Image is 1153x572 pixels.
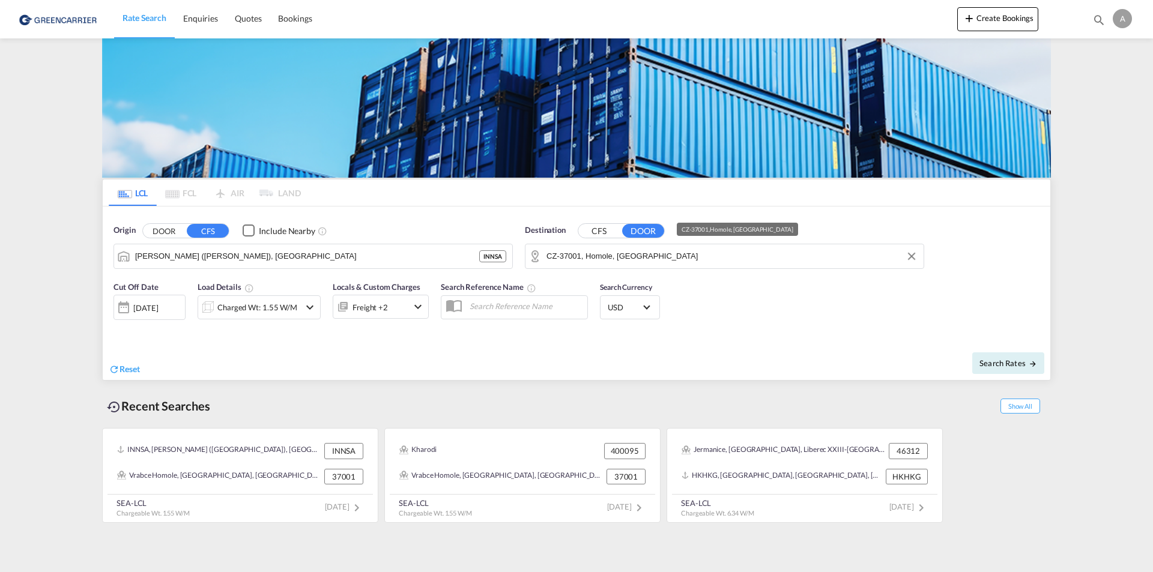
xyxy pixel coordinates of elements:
[235,13,261,23] span: Quotes
[102,428,378,523] recent-search-card: INNSA, [PERSON_NAME] ([GEOGRAPHIC_DATA]), [GEOGRAPHIC_DATA], [GEOGRAPHIC_DATA], [GEOGRAPHIC_DATA]...
[682,469,883,484] div: HKHKG, Hong Kong, Hong Kong, Greater China & Far East Asia, Asia Pacific
[113,282,159,292] span: Cut Off Date
[103,206,1050,380] div: Origin DOOR CFS Checkbox No InkUnchecked: Ignores neighbouring ports when fetching rates.Checked ...
[479,250,506,262] div: INNSA
[682,223,793,236] div: CZ-37001,Homole, [GEOGRAPHIC_DATA]
[333,295,429,319] div: Freight Destination Destination Customicon-chevron-down
[353,299,388,316] div: Freight Destination Destination Custom
[324,469,363,484] div: 37001
[957,7,1038,31] button: icon-plus 400-fgCreate Bookings
[441,282,536,292] span: Search Reference Name
[1113,9,1132,28] div: A
[546,247,918,265] input: Search by Door
[607,469,646,484] div: 37001
[113,319,123,335] md-datepicker: Select
[187,224,229,238] button: CFS
[632,501,646,515] md-icon: icon-chevron-right
[18,5,99,32] img: 757bc1808afe11efb73cddab9739634b.png
[133,303,158,313] div: [DATE]
[278,13,312,23] span: Bookings
[109,363,140,376] div: icon-refreshReset
[325,502,364,511] span: [DATE]
[102,38,1051,178] img: GreenCarrierFCL_LCL.png
[681,509,754,517] span: Chargeable Wt. 6.34 W/M
[117,498,190,508] div: SEA-LCL
[318,226,327,236] md-icon: Unchecked: Ignores neighbouring ports when fetching rates.Checked : Includes neighbouring ports w...
[607,298,653,316] md-select: Select Currency: $ USDUnited States Dollar
[143,224,185,238] button: DOOR
[350,501,364,515] md-icon: icon-chevron-right
[183,13,218,23] span: Enquiries
[117,469,321,484] div: Vrabce Homole, Vrato, Plana, Litvinovice, Ceske Budejovice, Černý Dub, Ceske Budejovice, České Bu...
[109,179,301,206] md-pagination-wrapper: Use the left and right arrow keys to navigate between tabs
[303,300,317,315] md-icon: icon-chevron-down
[903,247,921,265] button: Clear Input
[107,400,121,414] md-icon: icon-backup-restore
[608,302,641,313] span: USD
[243,224,315,237] md-checkbox: Checkbox No Ink
[217,299,297,316] div: Charged Wt: 1.55 W/M
[682,443,886,459] div: Jermanice, Jeřmanice, Liberec XXIII-Doubí, Liberec XXIV-Pilínkov, Liberec XXVIII-Hluboká, Liberec...
[979,358,1037,368] span: Search Rates
[525,224,566,236] span: Destination
[109,179,157,206] md-tab-item: LCL
[527,283,536,293] md-icon: Your search will be saved by the below given name
[109,364,120,375] md-icon: icon-refresh
[399,443,437,459] div: Kharodi
[411,300,425,314] md-icon: icon-chevron-down
[972,352,1044,374] button: Search Ratesicon-arrow-right
[102,393,215,420] div: Recent Searches
[578,224,620,238] button: CFS
[464,297,587,315] input: Search Reference Name
[198,282,254,292] span: Load Details
[324,443,363,459] div: INNSA
[117,443,321,459] div: INNSA, Jawaharlal Nehru (Nhava Sheva), India, Indian Subcontinent, Asia Pacific
[113,295,186,320] div: [DATE]
[914,501,928,515] md-icon: icon-chevron-right
[622,224,664,238] button: DOOR
[399,469,604,484] div: Vrabce Homole, Vrato, Plana, Litvinovice, Ceske Budejovice, Černý Dub, Ceske Budejovice, České Bu...
[384,428,661,523] recent-search-card: Kharodi 400095Vrabce Homole, [GEOGRAPHIC_DATA], [GEOGRAPHIC_DATA], [GEOGRAPHIC_DATA], [GEOGRAPHIC...
[399,498,472,508] div: SEA-LCL
[889,443,928,459] div: 46312
[525,244,924,268] md-input-container: CZ-37001,Homole, Nové Homole
[259,225,315,237] div: Include Nearby
[1092,13,1106,26] md-icon: icon-magnify
[117,509,190,517] span: Chargeable Wt. 1.55 W/M
[333,282,420,292] span: Locals & Custom Charges
[123,13,166,23] span: Rate Search
[114,244,512,268] md-input-container: Jawaharlal Nehru (Nhava Sheva), INNSA
[607,502,646,511] span: [DATE]
[120,364,140,374] span: Reset
[681,498,754,508] div: SEA-LCL
[600,283,652,292] span: Search Currency
[604,443,646,459] div: 400095
[962,11,976,25] md-icon: icon-plus 400-fg
[1000,399,1040,414] span: Show All
[1092,13,1106,31] div: icon-magnify
[244,283,254,293] md-icon: Chargeable Weight
[135,247,479,265] input: Search by Port
[1029,360,1037,368] md-icon: icon-arrow-right
[113,224,135,236] span: Origin
[399,509,472,517] span: Chargeable Wt. 1.55 W/M
[198,295,321,319] div: Charged Wt: 1.55 W/Micon-chevron-down
[889,502,928,511] span: [DATE]
[886,469,928,484] div: HKHKG
[667,428,943,523] recent-search-card: Jermanice, [GEOGRAPHIC_DATA], Liberec XXIII-[GEOGRAPHIC_DATA], [GEOGRAPHIC_DATA] XXIV-[GEOGRAPHIC...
